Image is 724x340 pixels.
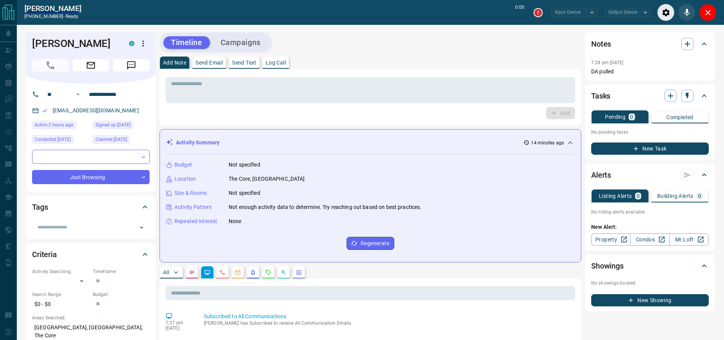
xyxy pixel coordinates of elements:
[32,135,89,146] div: Sat Oct 11 2025
[281,269,287,275] svg: Opportunities
[113,59,150,71] span: Message
[163,36,210,49] button: Timeline
[24,4,81,13] a: [PERSON_NAME]
[630,233,669,246] a: Condos
[229,175,305,183] p: The Core, [GEOGRAPHIC_DATA]
[204,321,572,326] p: [PERSON_NAME] has Subscribed to receive All Communication Emails
[32,291,89,298] p: Search Range:
[229,189,260,197] p: Not specified
[174,189,207,197] p: Size & Rooms
[657,193,693,199] p: Building Alerts
[32,37,118,50] h1: [PERSON_NAME]
[591,60,624,65] p: 7:28 pm [DATE]
[189,269,195,275] svg: Notes
[32,268,89,275] p: Actively Searching:
[53,107,139,113] a: [EMAIL_ADDRESS][DOMAIN_NAME]
[229,203,422,211] p: Not enough activity data to determine. Try reaching out based on best practices.
[591,68,709,76] p: DA pulled
[637,193,640,199] p: 0
[591,166,709,184] div: Alerts
[591,126,709,138] p: No pending tasks
[32,170,150,184] div: Just Browsing
[32,198,150,216] div: Tags
[266,60,286,65] p: Log Call
[32,248,57,261] h2: Criteria
[136,222,147,233] button: Open
[32,59,69,71] span: Call
[166,320,192,325] p: 7:27 pm
[591,38,611,50] h2: Notes
[174,161,192,169] p: Budget
[204,269,210,275] svg: Lead Browsing Activity
[93,135,150,146] div: Sat Oct 11 2025
[174,175,196,183] p: Location
[678,4,695,21] div: Mute
[591,260,624,272] h2: Showings
[32,121,89,131] div: Mon Oct 13 2025
[591,35,709,53] div: Notes
[699,4,716,21] div: Close
[204,312,572,321] p: Subscribed to All Communications
[42,108,47,113] svg: Email Verified
[95,136,127,143] span: Claimed [DATE]
[73,59,109,71] span: Email
[698,193,701,199] p: 0
[93,121,150,131] div: Sat Oct 11 2025
[66,14,79,19] span: ready
[591,294,709,306] button: New Showing
[296,269,302,275] svg: Agent Actions
[73,90,82,99] button: Open
[531,139,564,146] p: 14 minutes ago
[166,325,192,331] p: [DATE]
[591,87,709,105] div: Tasks
[195,60,223,65] p: Send Email
[347,237,394,250] button: Regenerate
[605,114,626,120] p: Pending
[599,193,632,199] p: Listing Alerts
[166,136,575,150] div: Activity Summary14 minutes ago
[591,223,709,231] p: New Alert:
[32,314,150,321] p: Areas Searched:
[515,4,524,21] p: 0:00
[174,217,217,225] p: Repeated Interest
[24,13,81,20] p: [PHONE_NUMBER] -
[174,203,212,211] p: Activity Pattern
[95,121,131,129] span: Signed up [DATE]
[129,41,134,46] div: condos.ca
[235,269,241,275] svg: Emails
[176,139,219,147] p: Activity Summary
[265,269,271,275] svg: Requests
[93,291,150,298] p: Budget:
[213,36,268,49] button: Campaigns
[32,298,89,311] p: $0 - $0
[591,169,611,181] h2: Alerts
[591,257,709,275] div: Showings
[229,217,242,225] p: None
[591,233,630,246] a: Property
[630,114,633,120] p: 0
[591,142,709,155] button: New Task
[657,4,674,21] div: Audio Settings
[93,268,150,275] p: Timeframe:
[35,121,73,129] span: Active 2 hours ago
[591,209,709,215] p: No listing alerts available
[669,233,709,246] a: Mr.Loft
[32,245,150,264] div: Criteria
[250,269,256,275] svg: Listing Alerts
[591,90,610,102] h2: Tasks
[32,201,48,213] h2: Tags
[219,269,226,275] svg: Calls
[666,115,693,120] p: Completed
[229,161,260,169] p: Not specified
[35,136,71,143] span: Contacted [DATE]
[591,280,709,287] p: No showings booked
[163,60,186,65] p: Add Note
[232,60,256,65] p: Send Text
[163,270,169,275] p: All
